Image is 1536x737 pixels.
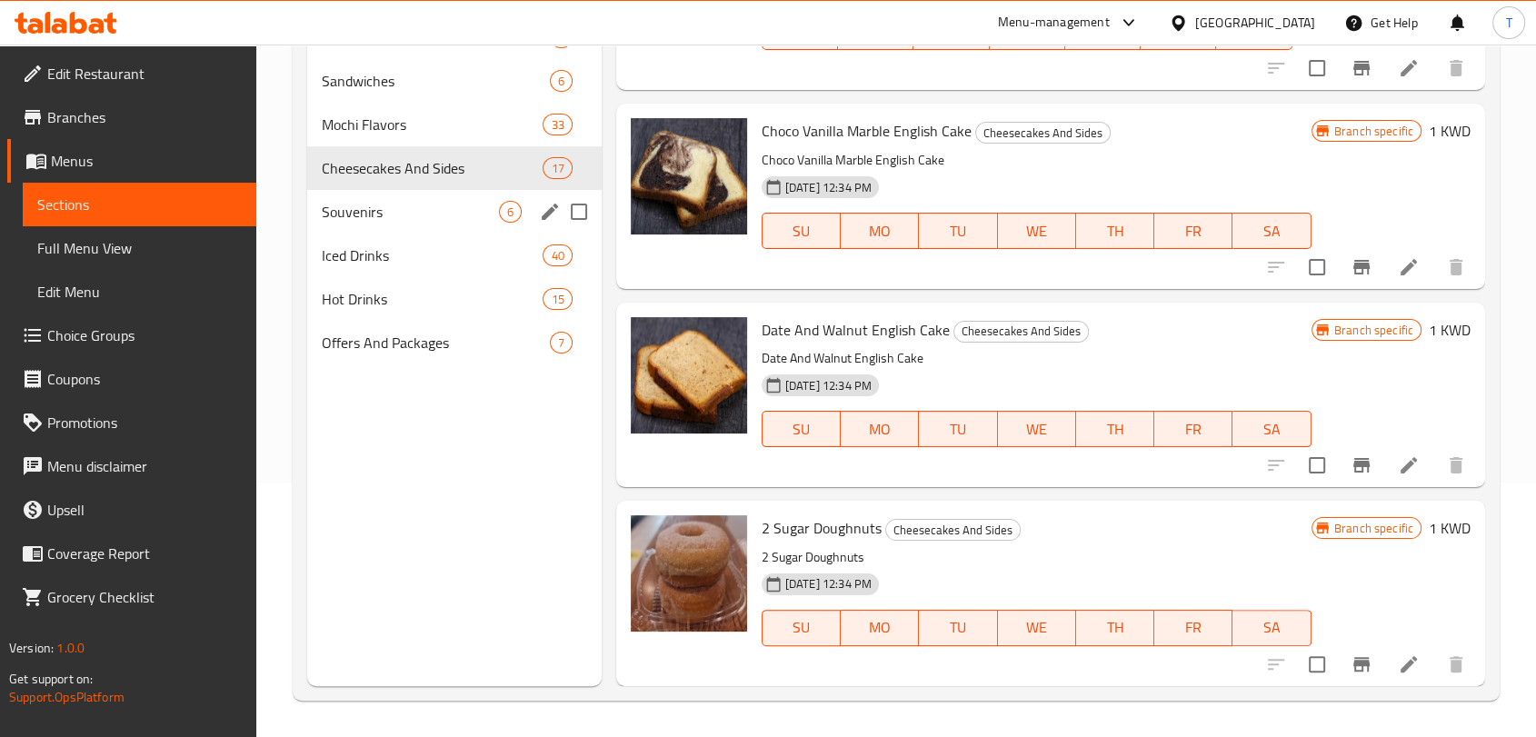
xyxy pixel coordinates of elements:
[7,52,256,95] a: Edit Restaurant
[976,123,1110,144] span: Cheesecakes And Sides
[1429,317,1471,343] h6: 1 KWD
[7,95,256,139] a: Branches
[778,575,879,593] span: [DATE] 12:34 PM
[7,488,256,532] a: Upsell
[47,106,242,128] span: Branches
[1340,642,1383,686] button: Branch-specific-item
[1340,46,1383,90] button: Branch-specific-item
[841,213,919,249] button: MO
[926,416,990,443] span: TU
[1327,123,1421,140] span: Branch specific
[954,321,1088,342] span: Cheesecakes And Sides
[1076,610,1154,646] button: TH
[886,520,1020,541] span: Cheesecakes And Sides
[544,247,571,264] span: 40
[51,150,242,172] span: Menus
[926,614,990,641] span: TU
[926,218,990,244] span: TU
[1434,46,1478,90] button: delete
[7,444,256,488] a: Menu disclaimer
[550,70,573,92] div: items
[23,226,256,270] a: Full Menu View
[762,546,1312,569] p: 2 Sugar Doughnuts
[56,636,85,660] span: 1.0.0
[885,519,1021,541] div: Cheesecakes And Sides
[1240,218,1303,244] span: SA
[1398,454,1420,476] a: Edit menu item
[7,532,256,575] a: Coverage Report
[551,73,572,90] span: 6
[1076,411,1154,447] button: TH
[841,411,919,447] button: MO
[1154,610,1232,646] button: FR
[762,411,841,447] button: SU
[322,114,544,135] span: Mochi Flavors
[7,357,256,401] a: Coupons
[1195,13,1315,33] div: [GEOGRAPHIC_DATA]
[919,610,997,646] button: TU
[543,114,572,135] div: items
[9,685,125,709] a: Support.OpsPlatform
[1434,443,1478,487] button: delete
[544,160,571,177] span: 17
[1327,520,1421,537] span: Branch specific
[550,332,573,354] div: items
[953,321,1089,343] div: Cheesecakes And Sides
[631,118,747,234] img: Choco Vanilla Marble English Cake
[1240,614,1303,641] span: SA
[47,586,242,608] span: Grocery Checklist
[1005,218,1069,244] span: WE
[998,411,1076,447] button: WE
[47,368,242,390] span: Coupons
[1434,245,1478,289] button: delete
[322,157,544,179] span: Cheesecakes And Sides
[322,70,550,92] span: Sandwiches
[778,377,879,394] span: [DATE] 12:34 PM
[1005,416,1069,443] span: WE
[762,117,972,144] span: Choco Vanilla Marble English Cake
[37,194,242,215] span: Sections
[307,234,602,277] div: Iced Drinks40
[762,149,1312,172] p: Choco Vanilla Marble English Cake
[762,347,1312,370] p: Date And Walnut English Cake
[9,667,93,691] span: Get support on:
[322,288,544,310] div: Hot Drinks
[1398,256,1420,278] a: Edit menu item
[544,291,571,308] span: 15
[307,59,602,103] div: Sandwiches6
[499,201,522,223] div: items
[1083,416,1147,443] span: TH
[322,332,550,354] span: Offers And Packages
[1398,653,1420,675] a: Edit menu item
[1232,411,1311,447] button: SA
[770,416,833,443] span: SU
[848,218,912,244] span: MO
[1240,416,1303,443] span: SA
[307,146,602,190] div: Cheesecakes And Sides17
[1298,645,1336,683] span: Select to update
[1154,411,1232,447] button: FR
[1232,610,1311,646] button: SA
[7,314,256,357] a: Choice Groups
[1162,416,1225,443] span: FR
[1434,642,1478,686] button: delete
[322,201,499,223] span: Souvenirs
[1162,218,1225,244] span: FR
[543,157,572,179] div: items
[848,416,912,443] span: MO
[778,179,879,196] span: [DATE] 12:34 PM
[919,213,997,249] button: TU
[998,213,1076,249] button: WE
[1005,614,1069,641] span: WE
[1232,213,1311,249] button: SA
[762,514,882,542] span: 2 Sugar Doughnuts
[23,183,256,226] a: Sections
[1398,57,1420,79] a: Edit menu item
[1298,446,1336,484] span: Select to update
[536,198,564,225] button: edit
[1429,515,1471,541] h6: 1 KWD
[1298,49,1336,87] span: Select to update
[7,575,256,619] a: Grocery Checklist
